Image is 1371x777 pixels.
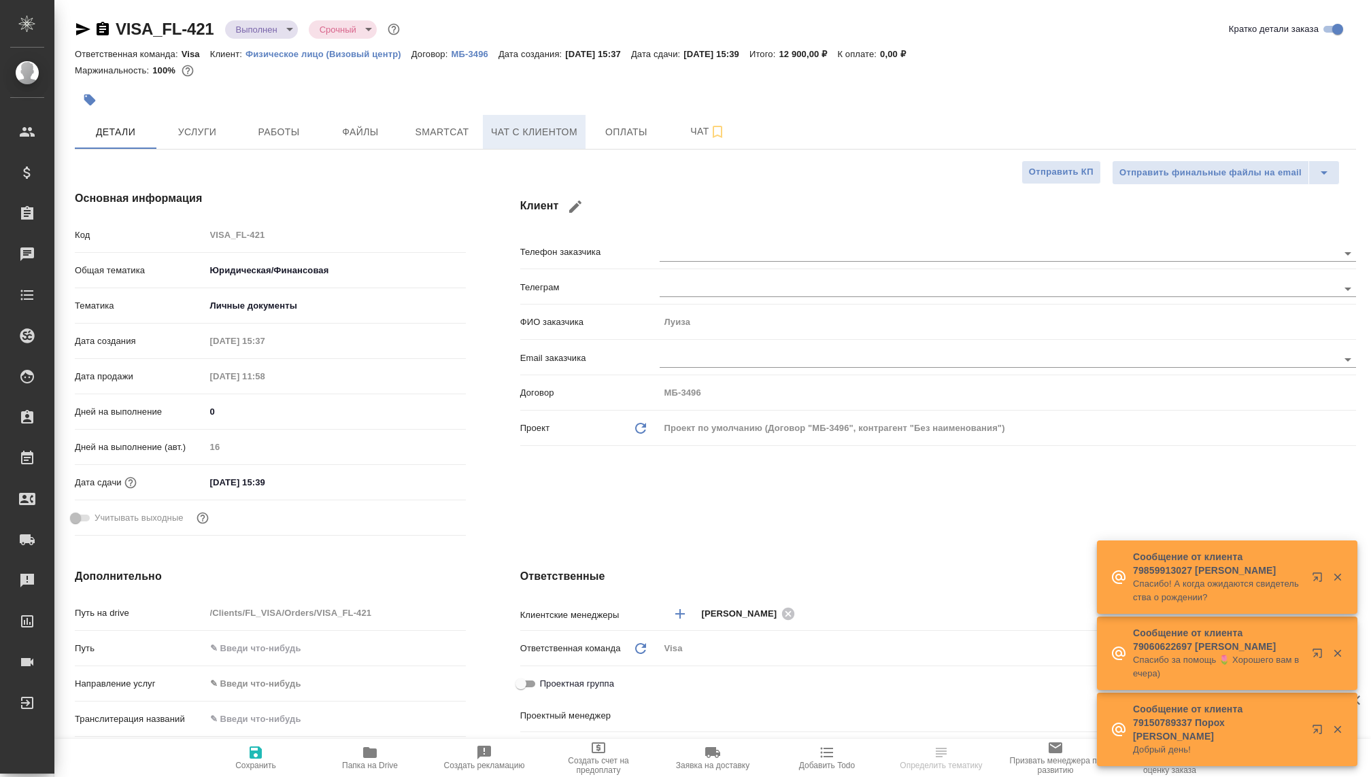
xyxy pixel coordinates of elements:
p: Дней на выполнение (авт.) [75,441,205,454]
button: Если добавить услуги и заполнить их объемом, то дата рассчитается автоматически [122,474,139,491]
span: Отправить финальные файлы на email [1119,165,1302,181]
span: Заявка на доставку [676,761,749,770]
button: Open [1338,244,1357,263]
button: Определить тематику [884,739,998,777]
button: Закрыть [1323,571,1351,583]
p: Email заказчика [520,351,660,365]
button: Создать рекламацию [427,739,541,777]
p: Дата создания [75,334,205,348]
svg: Подписаться [709,124,726,140]
span: Создать рекламацию [444,761,525,770]
input: ✎ Введи что-нибудь [205,638,466,658]
p: Телефон заказчика [520,245,660,259]
p: Путь [75,642,205,655]
button: Заявка на доставку [656,739,770,777]
button: Создать счет на предоплату [541,739,656,777]
p: Клиентские менеджеры [520,608,660,622]
input: Пустое поле [205,225,466,245]
p: Дата сдачи [75,476,122,489]
p: Дата сдачи: [631,49,683,59]
div: Проект по умолчанию (Договор "МБ-3496", контрагент "Без наименования") [660,417,1356,440]
input: Пустое поле [205,366,324,386]
button: Скопировать ссылку для ЯМессенджера [75,21,91,37]
div: [PERSON_NAME] [702,605,800,622]
p: Тематика [75,299,205,313]
p: ФИО заказчика [520,315,660,329]
p: Спасибо! А когда ожидаются свидетельства о рождении? [1133,577,1303,604]
input: Пустое поле [660,383,1356,402]
button: Выбери, если сб и вс нужно считать рабочими днями для выполнения заказа. [194,509,211,527]
input: Пустое поле [205,603,466,623]
span: Папка на Drive [342,761,398,770]
p: Сообщение от клиента 79060622697 [PERSON_NAME] [1133,626,1303,653]
input: Пустое поле [205,437,466,457]
p: Телеграм [520,281,660,294]
div: Выполнен [225,20,298,39]
input: Пустое поле [205,331,324,351]
span: Чат с клиентом [491,124,577,141]
span: Услуги [165,124,230,141]
p: К оплате: [837,49,880,59]
button: Выполнен [232,24,282,35]
button: Добавить менеджера [664,598,696,630]
div: split button [1112,160,1340,185]
input: ✎ Введи что-нибудь [205,402,466,421]
p: Маржинальность: [75,65,152,75]
p: Ответственная команда: [75,49,182,59]
button: Open [1338,350,1357,369]
p: Дней на выполнение [75,405,205,419]
p: Проектный менеджер [520,709,660,723]
span: Создать счет на предоплату [549,756,647,775]
div: Юридическая/Финансовая [205,259,466,282]
button: Закрыть [1323,723,1351,736]
span: [PERSON_NAME] [702,607,785,621]
span: Определить тематику [900,761,982,770]
button: Открыть в новой вкладке [1304,564,1336,596]
p: Дата продажи [75,370,205,383]
span: Сохранить [235,761,276,770]
p: Сообщение от клиента 79150789337 Порох [PERSON_NAME] [1133,702,1303,743]
p: Путь на drive [75,606,205,620]
div: ✎ Введи что-нибудь [205,672,466,695]
button: Отправить финальные файлы на email [1112,160,1309,185]
span: Работы [246,124,311,141]
button: Скопировать ссылку [95,21,111,37]
button: Папка на Drive [313,739,427,777]
span: Файлы [328,124,393,141]
p: Код [75,228,205,242]
p: [DATE] 15:37 [565,49,631,59]
p: Физическое лицо (Визовый центр) [246,49,411,59]
button: Призвать менеджера по развитию [998,739,1113,777]
p: 0,00 ₽ [880,49,916,59]
button: Отправить КП [1021,160,1101,184]
h4: Клиент [520,190,1356,223]
input: Пустое поле [660,312,1356,332]
button: Открыть в новой вкладке [1304,640,1336,672]
button: Доп статусы указывают на важность/срочность заказа [385,20,403,38]
p: Направление услуг [75,677,205,691]
input: ✎ Введи что-нибудь [205,472,324,492]
button: Срочный [316,24,360,35]
button: Открыть в новой вкладке [1304,716,1336,748]
p: Клиент: [210,49,246,59]
span: Чат [675,123,741,140]
p: Ответственная команда [520,642,621,655]
p: Visa [182,49,210,59]
p: [DATE] 15:39 [683,49,749,59]
h4: Ответственные [520,568,1356,585]
p: Спасибо за помощь 🌷 Хорошего вам вечера) [1133,653,1303,680]
p: 12 900,00 ₽ [779,49,837,59]
div: ✎ Введи что-нибудь [210,677,450,691]
h4: Основная информация [75,190,466,207]
p: Сообщение от клиента 79859913027 [PERSON_NAME] [1133,550,1303,577]
button: Добавить тэг [75,85,105,115]
input: ✎ Введи что-нибудь [205,709,466,729]
button: Open [1338,279,1357,298]
span: Кратко детали заказа [1229,22,1319,36]
p: Транслитерация названий [75,712,205,726]
button: Добавить Todo [770,739,884,777]
span: Проектная группа [540,677,614,691]
h4: Дополнительно [75,568,466,585]
a: VISA_FL-421 [116,20,214,38]
span: Учитывать выходные [95,511,184,525]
